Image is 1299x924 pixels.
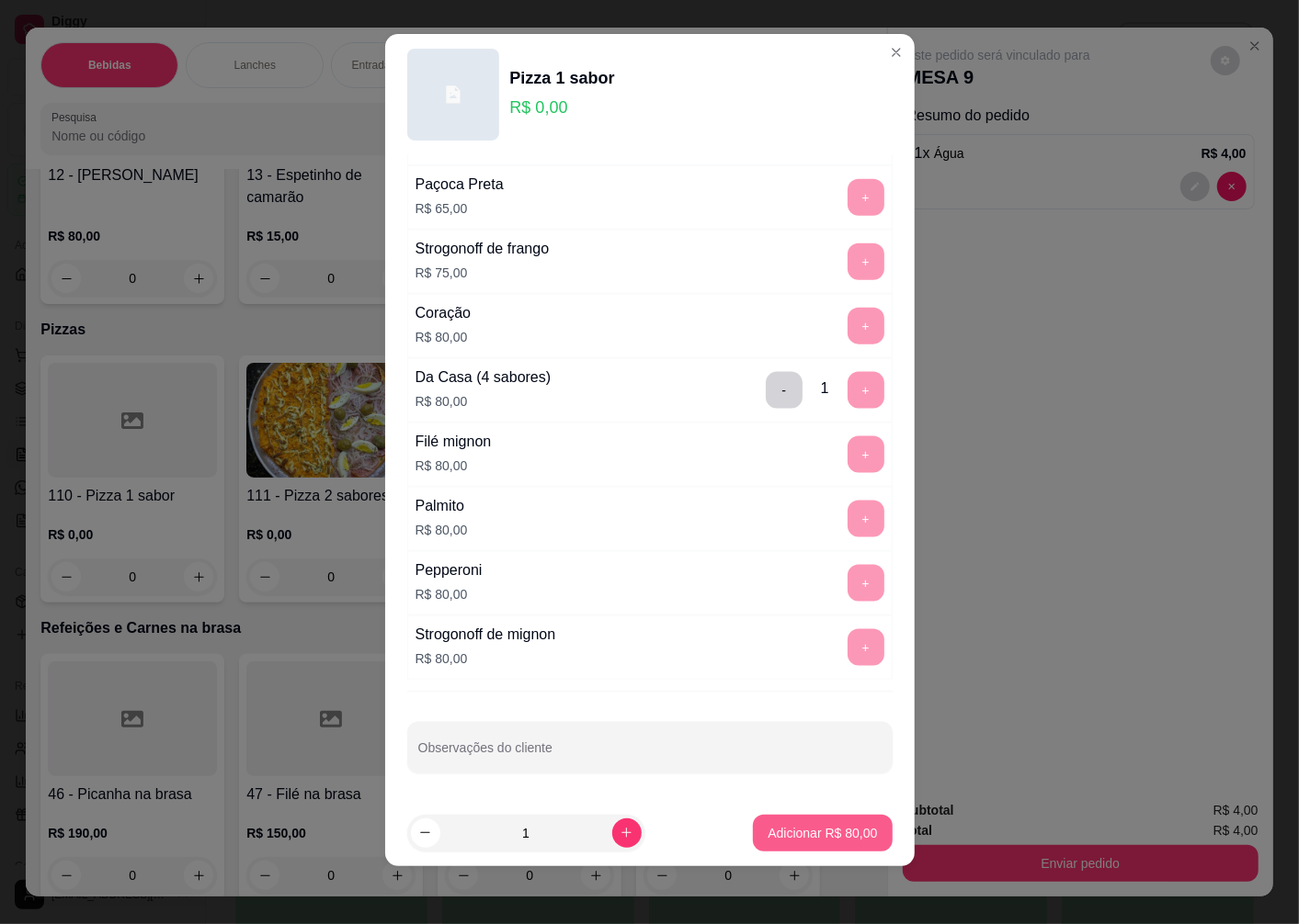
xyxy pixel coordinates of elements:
[821,377,829,400] div: 1
[416,521,468,539] p: R$ 80,00
[510,65,615,91] div: Pizza 1 sabor
[416,495,468,517] div: Palmito
[416,431,492,453] div: Filé mignon
[768,824,877,842] p: Adicionar R$ 80,00
[416,392,552,411] p: R$ 80,00
[612,818,642,848] button: increase-product-quantity
[418,746,882,764] input: Observações do cliente
[753,815,892,851] button: Adicionar R$ 80,00
[416,328,471,346] p: R$ 80,00
[416,585,483,603] p: R$ 80,00
[416,199,504,218] p: R$ 65,00
[411,818,440,848] button: decrease-product-quantity
[416,559,483,581] div: Pepperoni
[416,264,550,282] p: R$ 75,00
[766,372,803,409] button: delete
[416,366,552,389] div: Da Casa (4 sabores)
[416,456,492,475] p: R$ 80,00
[416,302,471,324] div: Coração
[882,38,911,67] button: Close
[416,649,556,668] p: R$ 80,00
[416,174,504,196] div: Paçoca Preta
[416,624,556,646] div: Strogonoff de mignon
[416,238,550,260] div: Strogonoff de frango
[510,95,615,120] p: R$ 0,00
